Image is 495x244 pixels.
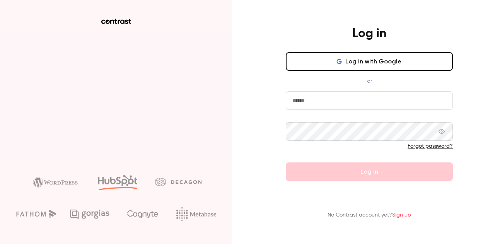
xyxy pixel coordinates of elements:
h4: Log in [352,26,386,41]
a: Sign up [392,212,411,218]
img: decagon [155,177,201,186]
button: Log in with Google [286,52,453,71]
span: or [363,77,376,85]
p: No Contrast account yet? [328,211,411,219]
a: Forgot password? [408,143,453,149]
